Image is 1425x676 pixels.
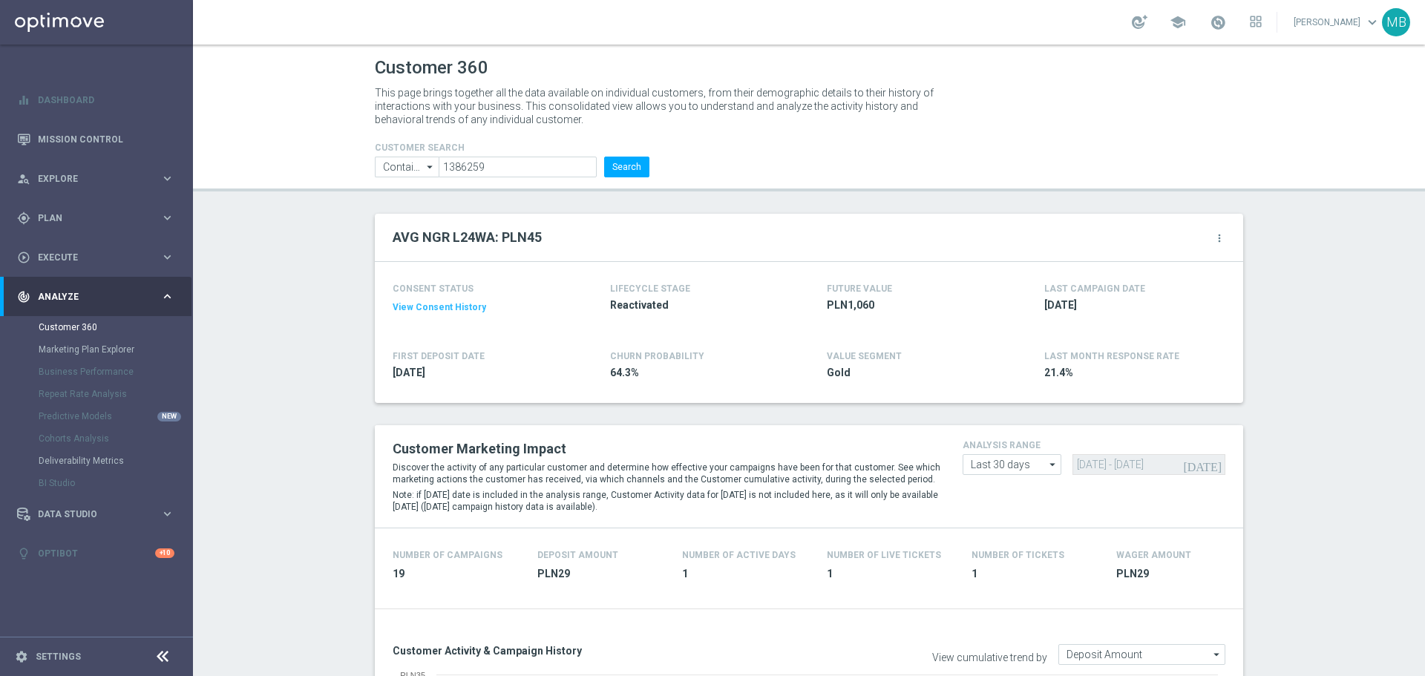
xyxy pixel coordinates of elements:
[1044,298,1218,312] span: 2025-09-08
[972,550,1064,560] h4: Number Of Tickets
[17,172,160,186] div: Explore
[375,142,649,153] h4: CUSTOMER SEARCH
[827,366,1000,380] span: Gold
[827,550,941,560] h4: Number Of Live Tickets
[393,229,542,246] h2: AVG NGR L24WA: PLN45
[15,650,28,663] i: settings
[393,301,486,314] button: View Consent History
[36,652,81,661] a: Settings
[39,450,191,472] div: Deliverability Metrics
[39,455,154,467] a: Deliverability Metrics
[16,134,175,145] button: Mission Control
[682,550,796,560] h4: Number of Active Days
[610,366,784,380] span: 64.3%
[16,508,175,520] div: Data Studio keyboard_arrow_right
[39,338,191,361] div: Marketing Plan Explorer
[393,283,566,294] h4: CONSENT STATUS
[827,351,902,361] h4: VALUE SEGMENT
[1044,283,1145,294] h4: LAST CAMPAIGN DATE
[17,172,30,186] i: person_search
[393,567,520,581] span: 19
[38,510,160,519] span: Data Studio
[1210,645,1225,664] i: arrow_drop_down
[16,212,175,224] button: gps_fixed Plan keyboard_arrow_right
[160,289,174,303] i: keyboard_arrow_right
[17,119,174,159] div: Mission Control
[17,290,160,303] div: Analyze
[610,351,704,361] span: CHURN PROBABILITY
[38,80,174,119] a: Dashboard
[160,250,174,264] i: keyboard_arrow_right
[17,290,30,303] i: track_changes
[1116,567,1243,581] span: PLN29
[1364,14,1380,30] span: keyboard_arrow_down
[39,383,191,405] div: Repeat Rate Analysis
[537,550,618,560] h4: Deposit Amount
[1170,14,1186,30] span: school
[16,173,175,185] button: person_search Explore keyboard_arrow_right
[17,508,160,521] div: Data Studio
[38,253,160,262] span: Execute
[16,94,175,106] button: equalizer Dashboard
[393,550,502,560] h4: Number of Campaigns
[1044,366,1218,380] span: 21.4%
[1116,550,1191,560] h4: Wager Amount
[39,361,191,383] div: Business Performance
[160,211,174,225] i: keyboard_arrow_right
[39,344,154,355] a: Marketing Plan Explorer
[393,351,485,361] h4: FIRST DEPOSIT DATE
[827,567,954,581] span: 1
[17,251,160,264] div: Execute
[17,93,30,107] i: equalizer
[1044,351,1179,361] span: LAST MONTH RESPONSE RATE
[39,321,154,333] a: Customer 360
[1382,8,1410,36] div: MB
[610,298,784,312] span: Reactivated
[38,174,160,183] span: Explore
[17,534,174,573] div: Optibot
[537,567,664,581] span: PLN29
[972,567,1098,581] span: 1
[932,652,1047,664] label: View cumulative trend by
[17,251,30,264] i: play_circle_outline
[1213,232,1225,244] i: more_vert
[375,157,439,177] input: Contains
[16,252,175,263] button: play_circle_outline Execute keyboard_arrow_right
[375,57,1243,79] h1: Customer 360
[16,291,175,303] button: track_changes Analyze keyboard_arrow_right
[17,80,174,119] div: Dashboard
[39,316,191,338] div: Customer 360
[160,171,174,186] i: keyboard_arrow_right
[393,489,940,513] p: Note: if [DATE] date is included in the analysis range, Customer Activity data for [DATE] is not ...
[17,211,30,225] i: gps_fixed
[39,427,191,450] div: Cohorts Analysis
[38,119,174,159] a: Mission Control
[38,534,155,573] a: Optibot
[375,86,946,126] p: This page brings together all the data available on individual customers, from their demographic ...
[38,214,160,223] span: Plan
[16,548,175,559] button: lightbulb Optibot +10
[155,548,174,558] div: +10
[393,462,940,485] p: Discover the activity of any particular customer and determine how effective your campaigns have ...
[963,440,1225,450] h4: analysis range
[157,412,181,421] div: NEW
[604,157,649,177] button: Search
[827,298,1000,312] span: PLN1,060
[17,211,160,225] div: Plan
[423,157,438,177] i: arrow_drop_down
[610,283,690,294] h4: LIFECYCLE STAGE
[963,454,1061,475] input: analysis range
[827,283,892,294] h4: FUTURE VALUE
[1292,11,1382,33] a: [PERSON_NAME]keyboard_arrow_down
[39,405,191,427] div: Predictive Models
[393,644,798,657] h3: Customer Activity & Campaign History
[17,547,30,560] i: lightbulb
[439,157,597,177] input: Enter CID, Email, name or phone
